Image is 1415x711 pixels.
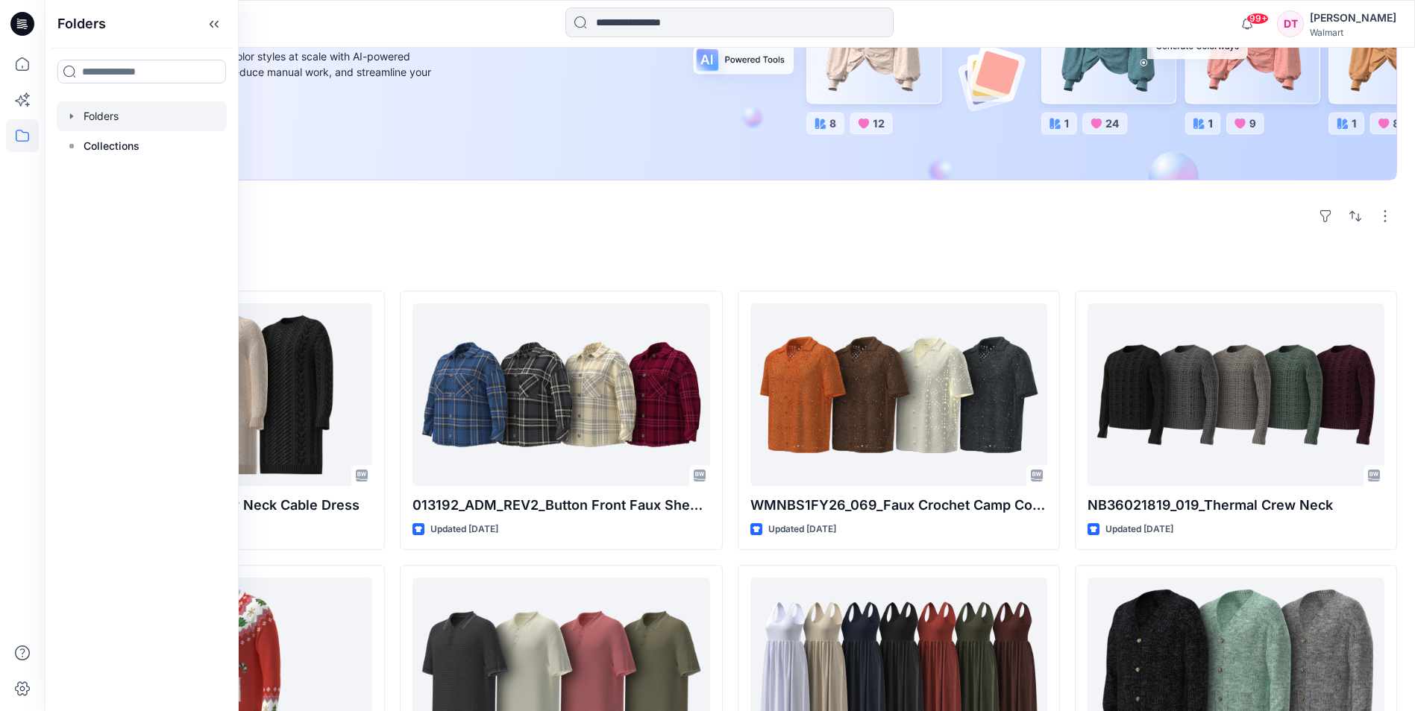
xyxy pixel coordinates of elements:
p: Updated [DATE] [1105,522,1173,537]
h4: Styles [63,258,1397,276]
a: WMNBS1FY26_069_Faux Crochet Camp Collar [750,303,1047,486]
p: Updated [DATE] [768,522,836,537]
p: Updated [DATE] [430,522,498,537]
a: 013192_ADM_REV2_Button Front Faux Shearling Shacket(2) [412,303,709,486]
div: Explore ideas faster and recolor styles at scale with AI-powered tools that boost creativity, red... [99,48,435,95]
div: Walmart [1310,27,1396,38]
a: Discover more [99,113,435,143]
span: 99+ [1246,13,1269,25]
p: WMNBS1FY26_069_Faux Crochet Camp Collar [750,495,1047,516]
div: [PERSON_NAME] [1310,9,1396,27]
div: DT [1277,10,1304,37]
p: 013192_ADM_REV2_Button Front Faux Shearling Shacket(2) [412,495,709,516]
a: NB36021819_019_Thermal Crew Neck [1088,303,1384,486]
p: NB36021819_019_Thermal Crew Neck [1088,495,1384,516]
p: Collections [84,137,139,155]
